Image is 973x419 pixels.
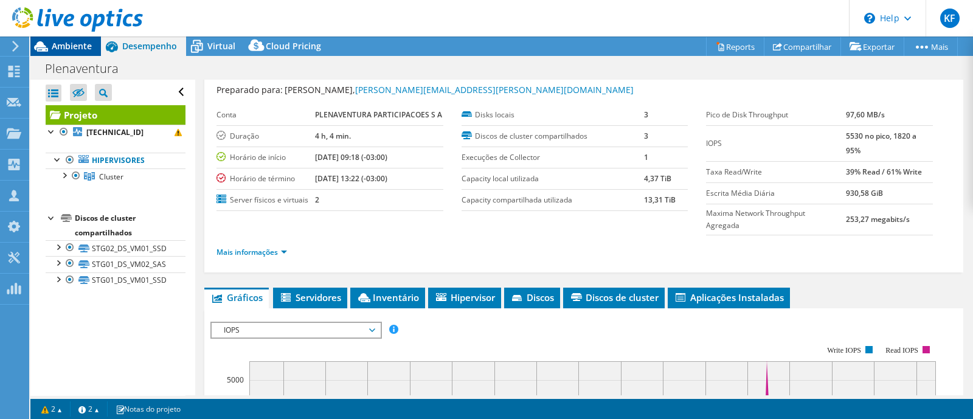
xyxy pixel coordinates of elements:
a: Mais [904,37,958,56]
a: [PERSON_NAME][EMAIL_ADDRESS][PERSON_NAME][DOMAIN_NAME] [355,84,634,95]
span: Discos de cluster [569,291,659,303]
a: Exportar [840,37,904,56]
span: IOPS [218,323,374,338]
a: 2 [70,401,108,417]
label: IOPS [706,137,846,150]
span: Inventário [356,291,419,303]
span: Aplicações Instaladas [674,291,784,303]
span: KF [940,9,960,28]
a: STG01_DS_VM01_SSD [46,272,185,288]
b: [DATE] 13:22 (-03:00) [315,173,387,184]
text: Write IOPS [827,346,861,355]
b: 5530 no pico, 1820 a 95% [846,131,916,156]
span: Cloud Pricing [266,40,321,52]
a: STG01_DS_VM02_SAS [46,256,185,272]
div: Discos de cluster compartilhados [75,211,185,240]
svg: \n [864,13,875,24]
b: 97,60 MB/s [846,109,885,120]
text: 5000 [227,375,244,385]
b: 930,58 GiB [846,188,883,198]
b: 3 [644,131,648,141]
b: PLENAVENTURA PARTICIPACOES S A [315,109,442,120]
b: 39% Read / 61% Write [846,167,922,177]
span: Hipervisor [434,291,495,303]
a: Reports [706,37,764,56]
a: Hipervisores [46,153,185,168]
span: Discos [510,291,554,303]
b: 4 h, 4 min. [315,131,351,141]
label: Capacity local utilizada [462,173,645,185]
span: Desempenho [122,40,177,52]
span: Virtual [207,40,235,52]
b: 3 [644,109,648,120]
label: Disks locais [462,109,645,121]
a: Compartilhar [764,37,841,56]
a: Projeto [46,105,185,125]
b: 13,31 TiB [644,195,676,205]
label: Discos de cluster compartilhados [462,130,645,142]
span: Gráficos [210,291,263,303]
a: [TECHNICAL_ID] [46,125,185,140]
text: Read IOPS [886,346,919,355]
b: 253,27 megabits/s [846,214,910,224]
a: Mais informações [216,247,287,257]
b: 2 [315,195,319,205]
label: Conta [216,109,315,121]
label: Server físicos e virtuais [216,194,315,206]
label: Duração [216,130,315,142]
label: Taxa Read/Write [706,166,846,178]
span: Ambiente [52,40,92,52]
span: Servidores [279,291,341,303]
b: [TECHNICAL_ID] [86,127,144,137]
label: Horário de término [216,173,315,185]
a: STG02_DS_VM01_SSD [46,240,185,256]
label: Pico de Disk Throughput [706,109,846,121]
label: Maxima Network Throughput Agregada [706,207,846,232]
span: Cluster [99,171,123,182]
b: [DATE] 09:18 (-03:00) [315,152,387,162]
b: 1 [644,152,648,162]
span: [PERSON_NAME], [285,84,634,95]
label: Capacity compartilhada utilizada [462,194,645,206]
label: Execuções de Collector [462,151,645,164]
a: Cluster [46,168,185,184]
label: Preparado para: [216,84,283,95]
label: Escrita Média Diária [706,187,846,199]
h1: Plenaventura [40,62,137,75]
a: 2 [33,401,71,417]
a: Notas do projeto [107,401,189,417]
label: Horário de início [216,151,315,164]
b: 4,37 TiB [644,173,671,184]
